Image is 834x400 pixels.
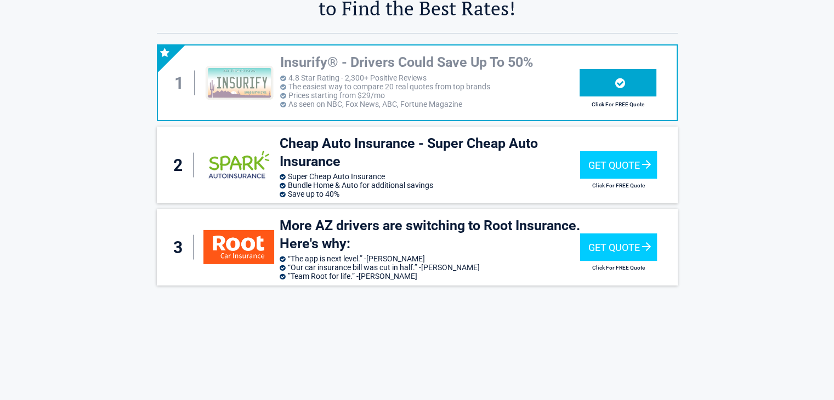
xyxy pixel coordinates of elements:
[280,263,580,272] li: “Our car insurance bill was cut in half.” -[PERSON_NAME]
[207,148,270,181] img: sparkautoinsurance's logo
[580,101,656,107] h2: Click For FREE Quote
[580,182,657,188] h2: Click For FREE Quote
[280,73,580,82] li: 4.8 Star Rating - 2,300+ Positive Reviews
[280,91,580,100] li: Prices starting from $29/mo
[280,190,580,198] li: Save up to 40%
[280,82,580,91] li: The easiest way to compare 20 real quotes from top brands
[280,181,580,190] li: Bundle Home & Auto for additional savings
[280,272,580,281] li: ”Team Root for life.” -[PERSON_NAME]
[203,230,274,264] img: root's logo
[280,135,580,170] h3: Cheap Auto Insurance - Super Cheap Auto Insurance
[280,100,580,108] li: As seen on NBC, Fox News, ABC, Fortune Magazine
[168,153,194,178] div: 2
[280,172,580,181] li: Super Cheap Auto Insurance
[204,66,274,100] img: insurify's logo
[169,71,195,95] div: 1
[580,151,657,179] div: Get Quote
[580,233,657,261] div: Get Quote
[580,265,657,271] h2: Click For FREE Quote
[280,54,580,72] h3: Insurify® - Drivers Could Save Up To 50%
[168,235,194,260] div: 3
[280,217,580,253] h3: More AZ drivers are switching to Root Insurance. Here's why:
[280,254,580,263] li: “The app is next level.” -[PERSON_NAME]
